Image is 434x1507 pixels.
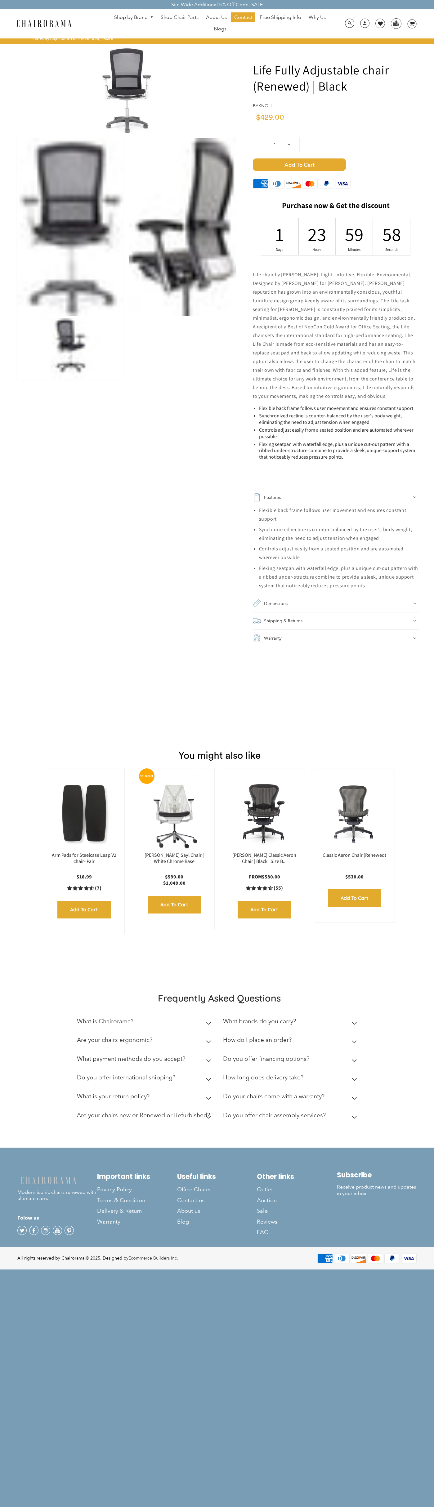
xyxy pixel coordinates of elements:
[158,12,202,22] a: Shop Chair Parts
[223,1074,303,1081] h2: How long does delivery take?
[309,14,326,21] span: Why Us
[259,545,404,561] span: Controls adjust easily from a seated position and are automated wherever possible
[101,12,338,35] nav: DesktopNavigation
[253,270,419,401] p: Life chair by [PERSON_NAME]. Light. Intuitive. Flexible. Environmental. Designed by [PERSON_NAME]...
[328,889,381,907] input: Add to Cart
[57,901,111,918] input: Add to Cart
[306,12,329,22] a: Why Us
[264,634,282,642] h2: Warranty
[223,1032,360,1051] summary: How do I place an order?
[177,1195,257,1206] a: Contact us
[17,138,123,316] img: Life Fully Adjustable chair (Renewed) | Black - chairorama
[259,507,406,522] span: Flexible back frame follows user movement and ensures constant support
[257,1186,273,1193] span: Outlet
[264,599,288,608] h2: Dimensions
[203,12,230,22] a: About Us
[253,137,268,152] input: -
[100,87,152,93] a: Life Fully Adjustable chair (Renewed) | Black - chairorama
[177,1184,257,1195] a: Office Chairs
[223,1093,324,1100] h2: Do your chairs come with a warranty?
[77,1069,213,1088] summary: Do you offer international shipping?
[50,775,118,852] img: Arm Pads for Steelcase Leap V2 chair- Pair - chairorama
[128,1255,178,1261] a: Ecommerce Builders Inc.
[257,1207,268,1215] span: Sale
[161,14,199,21] span: Shop Chair Parts
[388,222,396,246] div: 58
[257,1218,277,1225] span: Reviews
[129,138,236,316] img: Life Fully Adjustable chair (Renewed) | Black - chairorama
[97,1172,177,1181] h2: Important links
[282,137,297,152] input: +
[337,1171,417,1179] h2: Subscribe
[257,1184,337,1195] a: Outlet
[206,14,227,21] span: About Us
[77,874,92,880] span: $18.99
[313,222,321,246] div: 23
[77,1093,150,1100] h2: What is your return policy?
[320,775,388,852] img: Classic Aeron Chair (Renewed) - chairorama
[345,874,364,880] span: $530.00
[230,775,298,852] a: Herman Miller Classic Aeron Chair | Black | Size B (Renewed) - chairorama Herman Miller Classic A...
[257,1206,337,1216] a: Sale
[259,405,413,411] span: Flexible back frame follows user movement and ensures constant support
[165,874,183,880] span: $599.00
[264,616,302,625] h2: Shipping & Returns
[253,595,419,612] summary: Dimensions
[231,12,255,22] a: Contact
[95,885,101,891] span: (7)
[97,1186,132,1193] span: Privacy Policy
[5,742,434,761] h1: You might also like
[177,1207,200,1215] span: About us
[262,874,280,880] span: $580.00
[223,1036,292,1043] h2: How do I place an order?
[253,158,346,171] span: Add to Cart
[77,1088,213,1107] summary: What is your return policy?
[50,885,118,891] a: 4.4 rating (7 votes)
[145,852,204,865] a: [PERSON_NAME] Sayl Chair | White Chrome Base
[77,1055,185,1062] h2: What payment methods do you accept?
[253,634,261,642] img: guarantee.png
[238,901,291,918] input: Add to Cart
[148,896,201,914] input: Add to Cart
[257,1197,277,1204] span: Auction
[388,247,396,252] div: Seconds
[257,1229,269,1236] span: FAQ
[257,1216,337,1227] a: Reviews
[223,1055,309,1062] h2: Do you offer financing options?
[391,19,401,28] img: WhatsApp_Image_2024-07-12_at_16.23.01.webp
[232,852,296,865] a: [PERSON_NAME] Classic Aeron Chair | Black | Size B...
[223,1107,360,1126] summary: Do you offer chair assembly services?
[97,1206,177,1216] a: Delivery & Return
[223,1013,360,1032] summary: What brands do you carry?
[17,1255,178,1261] div: All rights reserved by Chairorama © 2025. Designed by
[350,247,358,252] div: Minutes
[337,1184,417,1197] p: Receive product news and updates in your inbox
[17,1214,97,1222] h4: Folow us
[177,1218,189,1225] span: Blog
[97,1207,142,1215] span: Delivery & Return
[52,852,116,865] a: Arm Pads for Steelcase Leap V2 chair- Pair
[253,201,419,213] h2: Purchase now & Get the discount
[140,774,154,777] text: SOLD-OUT
[17,318,123,380] img: Life Fully Adjustable chair (Renewed) | Black - chairorama
[223,1069,360,1088] summary: How long does delivery take?
[350,222,358,246] div: 59
[259,526,412,541] span: Synchronized recline is counter-balanced by the user's body weight, eliminating the need to adjus...
[323,852,386,858] a: Classic Aeron Chair (Renewed)
[256,114,284,121] span: $429.00
[257,1195,337,1206] a: Auction
[140,775,208,852] img: Herman Miller Sayl Chair | White Chrome Base - chairorama
[77,1107,213,1126] summary: Are your chairs new or Renewed or Refurbished?
[97,1218,120,1225] span: Warranty
[77,1074,175,1081] h2: Do you offer international shipping?
[223,1088,360,1107] summary: Do your chairs come with a warranty?
[259,441,415,460] span: Flexing seatpan with waterfall edge, plus a unique cut-out pattern with a ribbed under-structure ...
[274,885,283,891] span: (55)
[77,1032,213,1051] summary: Are your chairs ergonomic?
[77,1018,133,1025] h2: What is Chairorama?
[230,775,298,852] img: Herman Miller Classic Aeron Chair | Black | Size B (Renewed) - chairorama
[230,885,298,891] div: 4.5 rating (55 votes)
[177,1186,210,1193] span: Office Chairs
[253,629,419,647] summary: Warranty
